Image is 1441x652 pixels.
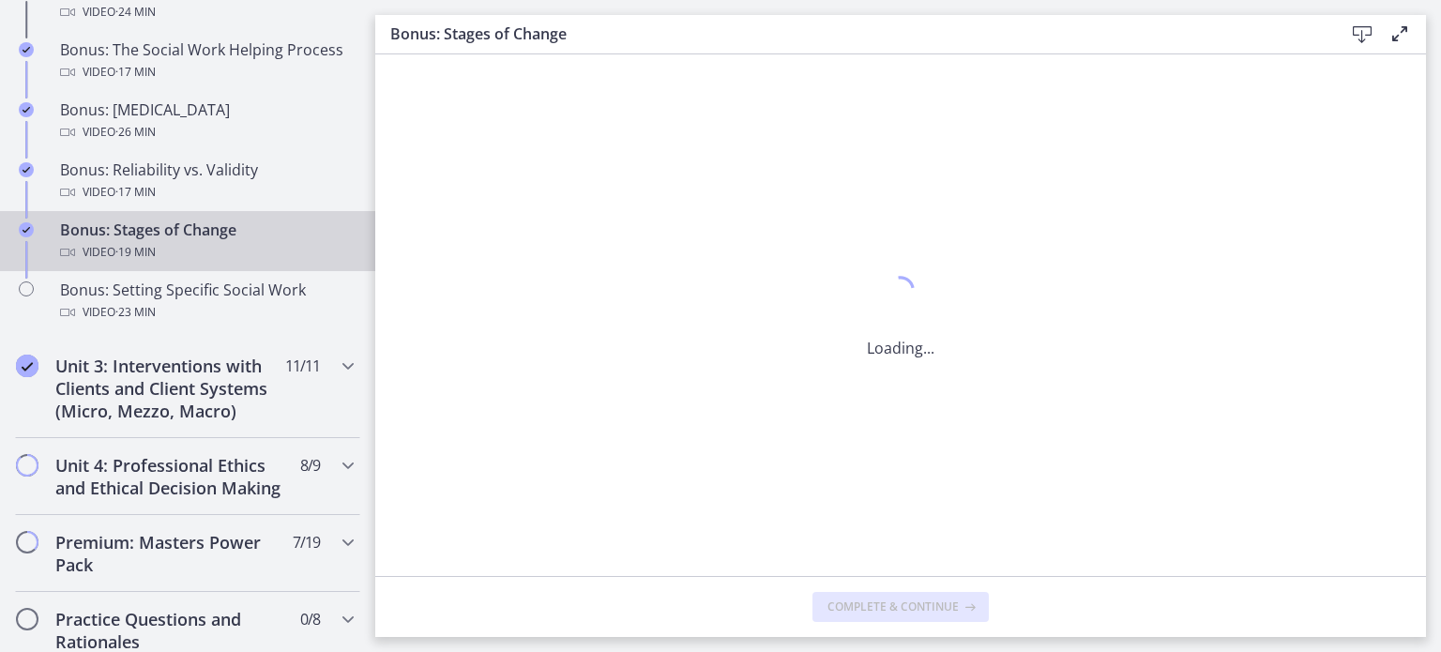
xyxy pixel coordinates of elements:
span: · 19 min [115,241,156,264]
div: Video [60,61,353,83]
div: Bonus: [MEDICAL_DATA] [60,99,353,144]
div: Video [60,1,353,23]
div: Video [60,241,353,264]
span: · 24 min [115,1,156,23]
div: Video [60,121,353,144]
i: Completed [19,222,34,237]
i: Completed [19,42,34,57]
span: 11 / 11 [285,355,320,377]
div: Video [60,301,353,324]
span: · 17 min [115,181,156,204]
i: Completed [19,102,34,117]
i: Completed [19,162,34,177]
p: Loading... [867,337,934,359]
div: Video [60,181,353,204]
button: Complete & continue [812,592,989,622]
span: Complete & continue [827,599,959,614]
div: Bonus: Reliability vs. Validity [60,159,353,204]
span: · 17 min [115,61,156,83]
div: Bonus: Setting Specific Social Work [60,279,353,324]
h2: Premium: Masters Power Pack [55,531,284,576]
span: 0 / 8 [300,608,320,630]
div: 1 [867,271,934,314]
h3: Bonus: Stages of Change [390,23,1313,45]
h2: Unit 3: Interventions with Clients and Client Systems (Micro, Mezzo, Macro) [55,355,284,422]
div: Bonus: Stages of Change [60,219,353,264]
span: · 26 min [115,121,156,144]
i: Completed [16,355,38,377]
span: 8 / 9 [300,454,320,477]
span: · 23 min [115,301,156,324]
div: Bonus: The Social Work Helping Process [60,38,353,83]
h2: Unit 4: Professional Ethics and Ethical Decision Making [55,454,284,499]
span: 7 / 19 [293,531,320,553]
